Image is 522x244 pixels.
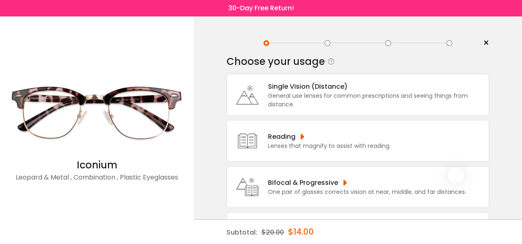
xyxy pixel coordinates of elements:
div: General use lenses for common prescriptions and seeing things from distance. [268,92,485,109]
div: Leopard & Metal , Combination , Plastic Eyeglasses [4,173,190,189]
div: Lenses that magnify to assist with reading. [268,142,391,150]
a: × [477,37,489,49]
div: $14.00 [288,220,314,244]
div: Reading [268,131,391,142]
div: Choose your usage [227,53,325,70]
div: Bifocal & Progressive [268,177,466,188]
div: Iconium [4,158,190,173]
div: One pair of glasses corrects vision at near, middle, and far distances. [268,188,466,196]
span: × [483,37,489,49]
div: Single Vision (Distance) [268,81,485,92]
img: Leopard Iconium - Metal , Combination , Plastic Eyeglasses [4,65,190,158]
